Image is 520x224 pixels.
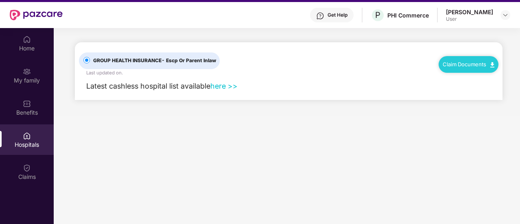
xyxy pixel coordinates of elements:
[490,62,494,67] img: svg+xml;base64,PHN2ZyB4bWxucz0iaHR0cDovL3d3dy53My5vcmcvMjAwMC9zdmciIHdpZHRoPSIxMC40IiBoZWlnaHQ9Ij...
[23,100,31,108] img: svg+xml;base64,PHN2ZyBpZD0iQmVuZWZpdHMiIHhtbG5zPSJodHRwOi8vd3d3LnczLm9yZy8yMDAwL3N2ZyIgd2lkdGg9Ij...
[502,12,509,18] img: svg+xml;base64,PHN2ZyBpZD0iRHJvcGRvd24tMzJ4MzIiIHhtbG5zPSJodHRwOi8vd3d3LnczLm9yZy8yMDAwL3N2ZyIgd2...
[23,35,31,43] img: svg+xml;base64,PHN2ZyBpZD0iSG9tZSIgeG1sbnM9Imh0dHA6Ly93d3cudzMub3JnLzIwMDAvc3ZnIiB3aWR0aD0iMjAiIG...
[210,82,238,90] a: here >>
[446,8,493,16] div: [PERSON_NAME]
[443,61,494,67] a: Claim Documents
[86,82,210,90] span: Latest cashless hospital list available
[86,69,123,76] div: Last updated on .
[328,12,347,18] div: Get Help
[10,10,63,20] img: New Pazcare Logo
[446,16,493,22] div: User
[162,57,216,63] span: - Escp Or Parent Inlaw
[23,164,31,172] img: svg+xml;base64,PHN2ZyBpZD0iQ2xhaW0iIHhtbG5zPSJodHRwOi8vd3d3LnczLm9yZy8yMDAwL3N2ZyIgd2lkdGg9IjIwIi...
[23,67,31,76] img: svg+xml;base64,PHN2ZyB3aWR0aD0iMjAiIGhlaWdodD0iMjAiIHZpZXdCb3g9IjAgMCAyMCAyMCIgZmlsbD0ibm9uZSIgeG...
[387,11,429,19] div: PHI Commerce
[316,12,324,20] img: svg+xml;base64,PHN2ZyBpZD0iSGVscC0zMngzMiIgeG1sbnM9Imh0dHA6Ly93d3cudzMub3JnLzIwMDAvc3ZnIiB3aWR0aD...
[375,10,380,20] span: P
[23,132,31,140] img: svg+xml;base64,PHN2ZyBpZD0iSG9zcGl0YWxzIiB4bWxucz0iaHR0cDovL3d3dy53My5vcmcvMjAwMC9zdmciIHdpZHRoPS...
[90,57,219,65] span: GROUP HEALTH INSURANCE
